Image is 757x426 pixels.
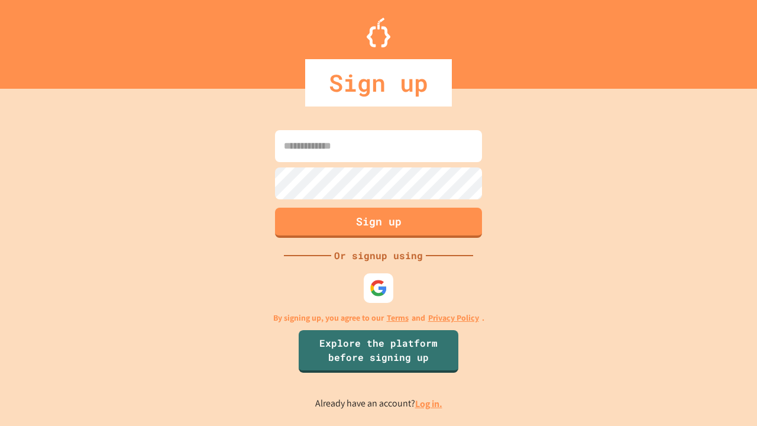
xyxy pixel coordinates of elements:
[370,279,387,297] img: google-icon.svg
[415,398,442,410] a: Log in.
[367,18,390,47] img: Logo.svg
[387,312,409,324] a: Terms
[305,59,452,106] div: Sign up
[315,396,442,411] p: Already have an account?
[428,312,479,324] a: Privacy Policy
[299,330,458,373] a: Explore the platform before signing up
[275,208,482,238] button: Sign up
[273,312,484,324] p: By signing up, you agree to our and .
[331,248,426,263] div: Or signup using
